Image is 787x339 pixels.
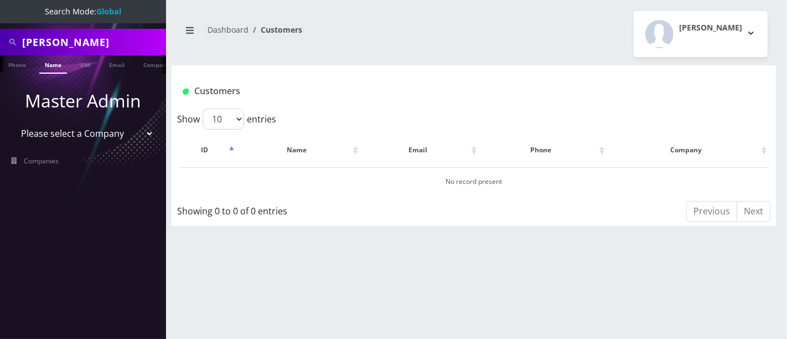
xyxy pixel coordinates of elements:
[180,18,465,50] nav: breadcrumb
[608,134,769,166] th: Company: activate to sort column ascending
[45,6,121,17] span: Search Mode:
[679,23,742,33] h2: [PERSON_NAME]
[96,6,121,17] strong: Global
[634,11,768,57] button: [PERSON_NAME]
[103,55,130,73] a: Email
[3,55,32,73] a: Phone
[203,109,244,130] select: Showentries
[39,55,67,74] a: Name
[138,55,175,73] a: Company
[75,55,96,73] a: SIM
[177,200,416,218] div: Showing 0 to 0 of 0 entries
[178,167,769,196] td: No record present
[208,24,248,35] a: Dashboard
[178,134,237,166] th: ID: activate to sort column descending
[362,134,479,166] th: Email: activate to sort column ascending
[177,109,276,130] label: Show entries
[737,201,770,222] a: Next
[24,156,59,166] span: Companies
[480,134,607,166] th: Phone: activate to sort column ascending
[248,24,302,35] li: Customers
[22,32,163,53] input: Search All Companies
[238,134,361,166] th: Name: activate to sort column ascending
[686,201,737,222] a: Previous
[183,86,665,96] h1: Customers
